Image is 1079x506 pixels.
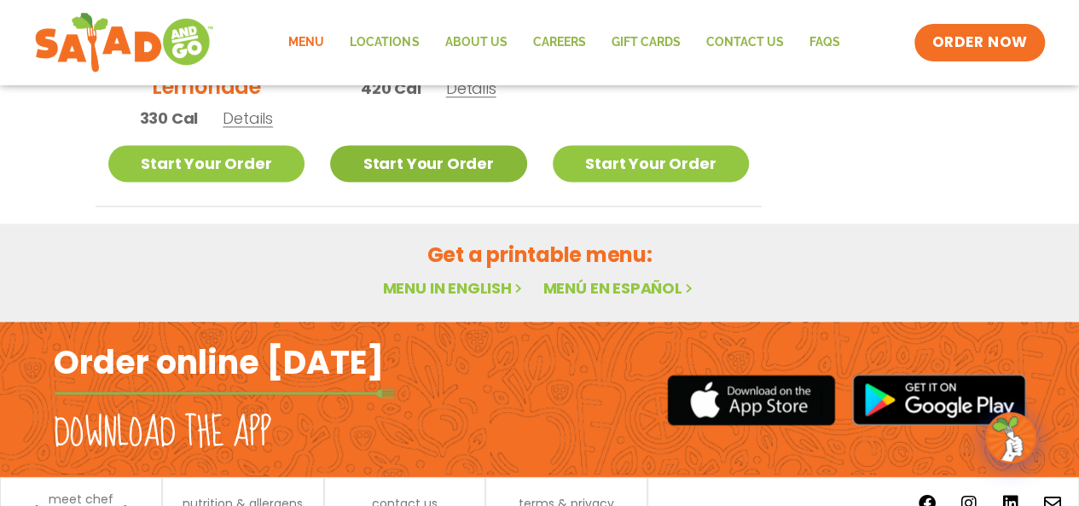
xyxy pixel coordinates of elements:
img: fork [54,388,395,398]
h2: Get a printable menu: [96,240,984,270]
a: Menú en español [542,277,696,299]
a: Contact Us [693,23,796,62]
span: ORDER NOW [931,32,1027,53]
a: ORDER NOW [914,24,1044,61]
span: Details [446,78,496,99]
a: Locations [337,23,432,62]
a: Careers [519,23,598,62]
a: Menu [276,23,337,62]
img: appstore [667,372,835,427]
img: new-SAG-logo-768×292 [34,9,214,77]
img: wpChatIcon [987,414,1035,462]
a: About Us [432,23,519,62]
a: FAQs [796,23,852,62]
h2: Download the app [54,410,271,457]
span: 330 Cal [140,107,199,130]
nav: Menu [276,23,852,62]
a: GIFT CARDS [598,23,693,62]
a: Start Your Order [108,145,305,182]
a: Start Your Order [553,145,750,182]
h2: Order online [DATE] [54,341,384,383]
span: Details [223,108,273,129]
a: Start Your Order [330,145,527,182]
a: Menu in English [382,277,525,299]
span: 420 Cal [361,77,421,100]
img: google_play [852,374,1026,425]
